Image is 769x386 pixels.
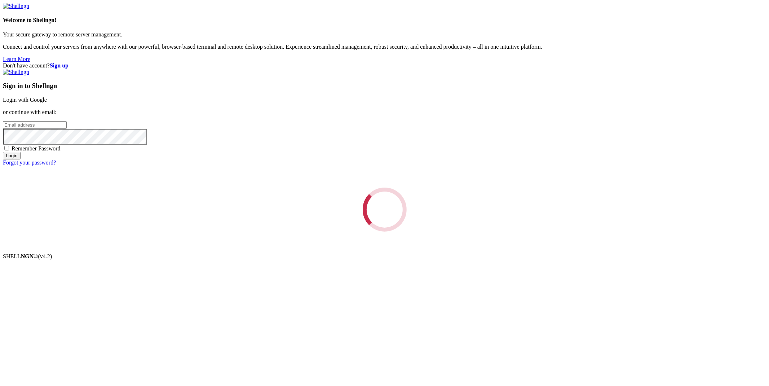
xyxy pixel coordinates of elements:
span: 4.2.0 [38,253,52,259]
div: Loading... [363,188,407,232]
a: Learn More [3,56,30,62]
img: Shellngn [3,3,29,9]
a: Login with Google [3,97,47,103]
span: Remember Password [12,145,61,152]
input: Login [3,152,21,159]
a: Sign up [50,62,68,69]
b: NGN [21,253,34,259]
input: Remember Password [4,146,9,150]
p: Connect and control your servers from anywhere with our powerful, browser-based terminal and remo... [3,44,766,50]
h3: Sign in to Shellngn [3,82,766,90]
h4: Welcome to Shellngn! [3,17,766,23]
input: Email address [3,121,67,129]
span: SHELL © [3,253,52,259]
a: Forgot your password? [3,159,56,166]
p: Your secure gateway to remote server management. [3,31,766,38]
div: Don't have account? [3,62,766,69]
img: Shellngn [3,69,29,75]
p: or continue with email: [3,109,766,115]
